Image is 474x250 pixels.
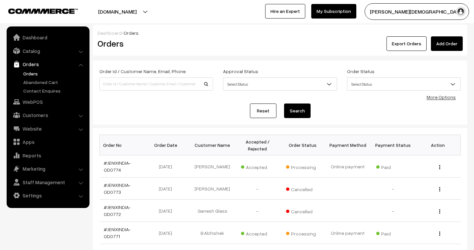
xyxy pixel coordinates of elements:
[235,200,280,222] td: -
[370,178,415,200] td: -
[439,231,440,236] img: Menu
[265,4,305,19] a: Hire an Expert
[376,229,409,237] span: Paid
[190,222,235,244] td: B Abhishek
[99,77,213,91] input: Order Id / Customer Name / Customer Email / Customer Phone
[8,7,66,15] a: COMMMERCE
[145,200,190,222] td: [DATE]
[8,109,87,121] a: Customers
[286,206,319,215] span: Cancelled
[431,36,463,51] a: Add Order
[8,45,87,57] a: Catalog
[190,200,235,222] td: Ganesh Glass
[439,209,440,214] img: Menu
[370,135,415,155] th: Payment Status
[325,135,370,155] th: Payment Method
[8,176,87,188] a: Staff Management
[235,135,280,155] th: Accepted / Rejected
[223,68,258,75] label: Approval Status
[97,38,212,49] h2: Orders
[325,155,370,178] td: Online payment
[347,77,461,91] span: Select Status
[8,31,87,43] a: Dashboard
[235,178,280,200] td: -
[22,87,87,94] a: Contact Enquires
[286,184,319,193] span: Cancelled
[190,135,235,155] th: Customer Name
[250,104,276,118] a: Reset
[75,3,160,20] button: [DOMAIN_NAME]
[97,29,463,36] div: /
[415,135,460,155] th: Action
[100,135,145,155] th: Order No
[439,187,440,191] img: Menu
[223,78,336,90] span: Select Status
[325,222,370,244] td: Online payment
[8,136,87,148] a: Apps
[8,9,78,14] img: COMMMERCE
[347,78,460,90] span: Select Status
[370,200,415,222] td: -
[145,155,190,178] td: [DATE]
[286,229,319,237] span: Processing
[190,155,235,178] td: [PERSON_NAME]
[104,182,131,195] a: #JENIXINDIA-OD0773
[427,94,456,100] a: More Options
[347,68,375,75] label: Order Status
[104,160,131,173] a: #JENIXINDIA-OD0774
[145,135,190,155] th: Order Date
[286,162,319,171] span: Processing
[22,70,87,77] a: Orders
[376,162,409,171] span: Paid
[8,96,87,108] a: WebPOS
[241,162,274,171] span: Accepted
[190,178,235,200] td: [PERSON_NAME]
[124,30,139,36] span: Orders
[145,222,190,244] td: [DATE]
[280,135,325,155] th: Order Status
[97,30,122,36] a: Dashboard
[145,178,190,200] td: [DATE]
[365,3,469,20] button: [PERSON_NAME][DEMOGRAPHIC_DATA]
[8,123,87,135] a: Website
[439,165,440,169] img: Menu
[241,229,274,237] span: Accepted
[8,149,87,161] a: Reports
[8,163,87,175] a: Marketing
[223,77,337,91] span: Select Status
[22,79,87,86] a: Abandoned Cart
[386,36,427,51] button: Export Orders
[99,68,186,75] label: Order Id / Customer Name, Email, Phone
[104,227,131,239] a: #JENIXINDIA-OD0771
[284,104,311,118] button: Search
[8,58,87,70] a: Orders
[456,7,466,17] img: user
[311,4,356,19] a: My Subscription
[8,189,87,201] a: Settings
[104,204,131,217] a: #JENIXINDIA-OD0772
